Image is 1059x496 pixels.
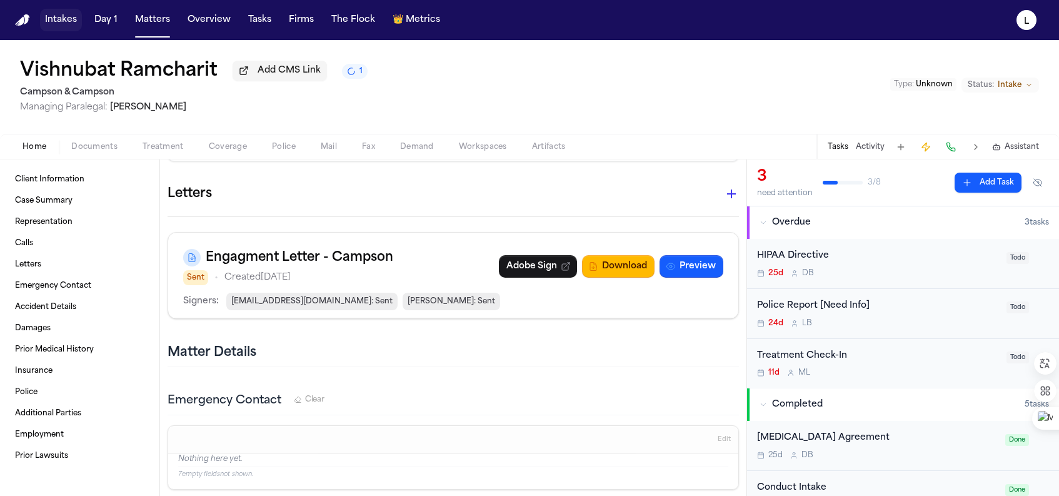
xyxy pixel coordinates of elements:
[20,103,108,112] span: Managing Paralegal:
[802,318,812,328] span: L B
[168,344,256,362] h2: Matter Details
[1006,252,1029,264] span: Todo
[130,9,175,31] button: Matters
[258,64,321,77] span: Add CMS Link
[955,173,1021,193] button: Add Task
[243,9,276,31] button: Tasks
[183,9,236,31] button: Overview
[10,425,149,445] a: Employment
[768,268,783,278] span: 25d
[305,395,324,405] span: Clear
[168,392,281,410] h3: Emergency Contact
[321,142,337,152] span: Mail
[757,299,999,313] div: Police Report [Need Info]
[10,361,149,381] a: Insurance
[757,167,813,187] div: 3
[757,481,998,495] div: Conduct Intake
[10,446,149,466] a: Prior Lawsuits
[757,431,998,445] div: [MEDICAL_DATA] Agreement
[15,14,30,26] a: Home
[747,206,1059,239] button: Overdue3tasks
[40,9,82,31] button: Intakes
[359,66,363,76] span: 1
[890,78,956,91] button: Edit Type: Unknown
[532,142,566,152] span: Artifacts
[747,421,1059,471] div: Open task: Retainer Agreement
[326,9,380,31] button: The Flock
[917,138,935,156] button: Create Immediate Task
[1006,352,1029,363] span: Todo
[71,142,118,152] span: Documents
[798,368,810,378] span: M L
[183,270,208,285] span: Sent
[916,81,953,88] span: Unknown
[747,339,1059,388] div: Open task: Treatment Check-In
[178,470,728,479] p: 7 empty fields not shown.
[342,64,368,79] button: 1 active task
[23,142,46,152] span: Home
[998,80,1021,90] span: Intake
[1005,434,1029,446] span: Done
[992,142,1039,152] button: Assistant
[20,60,218,83] button: Edit matter name
[10,276,149,296] a: Emergency Contact
[802,268,814,278] span: D B
[660,255,723,278] button: Preview
[718,435,731,444] span: Edit
[10,382,149,402] a: Police
[499,255,577,278] a: Adobe Sign
[828,142,848,152] button: Tasks
[582,255,655,278] button: Download
[10,191,149,211] a: Case Summary
[961,78,1039,93] button: Change status from Intake
[801,450,813,460] span: D B
[10,233,149,253] a: Calls
[224,270,291,285] p: Created [DATE]
[168,184,212,204] h1: Letters
[143,142,184,152] span: Treatment
[892,138,910,156] button: Add Task
[388,9,445,31] button: crownMetrics
[206,248,393,268] h3: Engagment Letter - Campson
[1025,218,1049,228] span: 3 task s
[89,9,123,31] button: Day 1
[757,349,999,363] div: Treatment Check-In
[10,255,149,275] a: Letters
[10,403,149,423] a: Additional Parties
[714,430,735,450] button: Edit
[856,142,885,152] button: Activity
[294,395,324,405] button: Clear Emergency Contact
[110,103,186,112] span: [PERSON_NAME]
[10,170,149,190] a: Client Information
[1005,142,1039,152] span: Assistant
[362,142,375,152] span: Fax
[284,9,319,31] button: Firms
[747,239,1059,289] div: Open task: HIPAA Directive
[868,178,881,188] span: 3 / 8
[747,388,1059,421] button: Completed5tasks
[272,142,296,152] span: Police
[10,340,149,360] a: Prior Medical History
[1005,484,1029,496] span: Done
[772,216,811,229] span: Overdue
[214,270,218,285] span: •
[1006,301,1029,313] span: Todo
[768,318,783,328] span: 24d
[1025,400,1049,410] span: 5 task s
[20,60,218,83] h1: Vishnubat Ramcharit
[183,294,219,309] p: Signers:
[768,368,780,378] span: 11d
[10,318,149,338] a: Damages
[400,142,434,152] span: Demand
[10,212,149,232] a: Representation
[233,61,327,81] button: Add CMS Link
[757,188,813,198] div: need attention
[747,289,1059,339] div: Open task: Police Report [Need Info]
